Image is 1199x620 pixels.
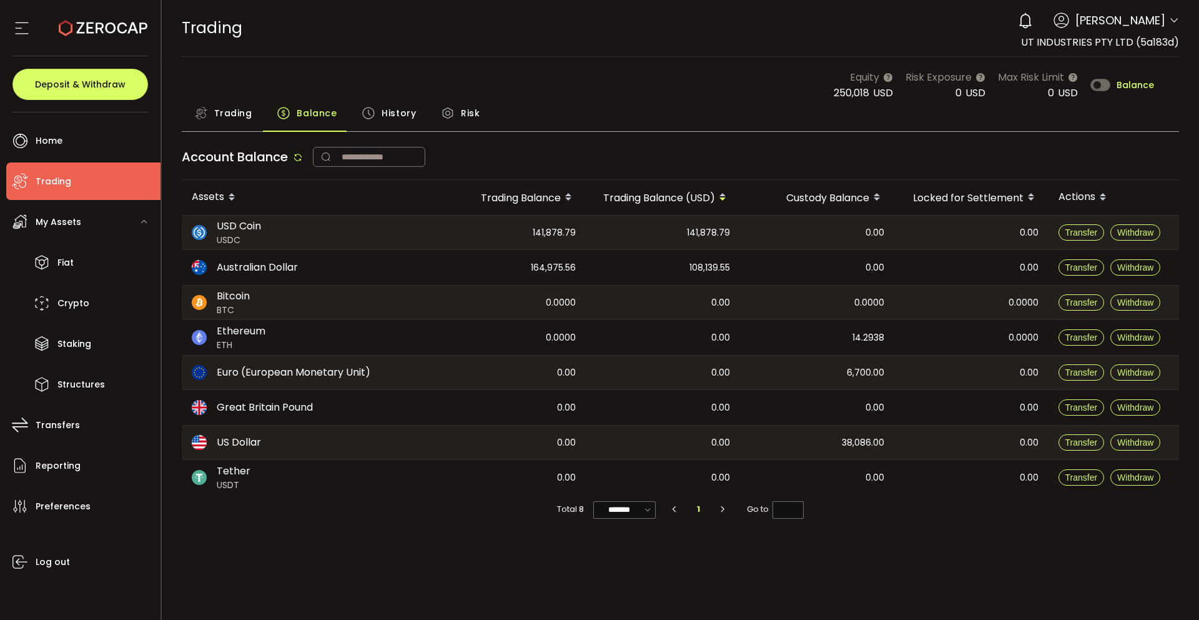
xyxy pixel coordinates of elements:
span: 0.00 [866,471,884,485]
span: Transfers [36,416,80,434]
img: eth_portfolio.svg [192,330,207,345]
span: Reporting [36,457,81,475]
span: 0.00 [1020,226,1039,240]
button: Withdraw [1110,329,1160,346]
span: Balance [1117,81,1154,89]
span: 0.00 [711,436,730,450]
span: 250,018 [834,86,869,100]
button: Withdraw [1110,294,1160,311]
span: 0.00 [866,401,884,415]
span: UT INDUSTRIES PTY LTD (5a183d) [1021,35,1179,49]
span: Max Risk Limit [998,69,1064,85]
span: 164,975.56 [531,261,576,275]
span: Staking [57,335,91,353]
span: Risk [461,101,480,126]
button: Withdraw [1110,224,1160,241]
div: Locked for Settlement [894,187,1049,208]
span: Balance [297,101,337,126]
span: 0.00 [711,296,730,310]
span: 0.00 [1020,436,1039,450]
span: Transfer [1065,227,1098,237]
span: 6,700.00 [847,366,884,380]
span: USD [873,86,893,100]
span: Transfer [1065,437,1098,447]
span: Trading [214,101,252,126]
span: 108,139.55 [689,261,730,275]
span: Withdraw [1117,297,1153,307]
span: Transfer [1065,262,1098,272]
span: USD [965,86,985,100]
span: Withdraw [1117,402,1153,412]
span: Log out [36,553,70,571]
span: My Assets [36,213,81,231]
button: Transfer [1058,259,1105,276]
span: 0.00 [557,436,576,450]
span: Preferences [36,497,91,516]
button: Withdraw [1110,434,1160,451]
span: 0.0000 [1009,296,1039,310]
span: 0.0000 [546,331,576,345]
button: Withdraw [1110,364,1160,381]
span: Structures [57,376,105,394]
span: Transfer [1065,402,1098,412]
span: 0.00 [1020,471,1039,485]
button: Withdraw [1110,469,1160,486]
span: 0 [1048,86,1054,100]
span: 0.00 [1020,366,1039,380]
div: Trading Balance [432,187,586,208]
button: Transfer [1058,329,1105,346]
span: Ethereum [217,324,265,339]
span: 0.00 [557,471,576,485]
span: 141,878.79 [687,226,730,240]
span: 0.00 [557,366,576,380]
span: USDC [217,234,261,247]
span: 0 [955,86,962,100]
img: usdt_portfolio.svg [192,470,207,485]
span: [PERSON_NAME] [1075,12,1165,29]
div: Custody Balance [740,187,894,208]
span: ETH [217,339,265,352]
span: Home [36,132,62,150]
span: 0.00 [711,331,730,345]
span: Withdraw [1117,332,1153,342]
button: Transfer [1058,469,1105,486]
span: 0.00 [1020,261,1039,275]
button: Deposit & Withdraw [12,69,148,100]
li: 1 [688,501,710,518]
div: Trading Balance (USD) [586,187,740,208]
span: 141,878.79 [533,226,576,240]
img: aud_portfolio.svg [192,260,207,275]
span: 0.00 [557,401,576,415]
span: Withdraw [1117,262,1153,272]
span: Go to [747,501,804,518]
div: Actions [1049,187,1180,208]
span: History [382,101,416,126]
span: 0.0000 [854,296,884,310]
img: btc_portfolio.svg [192,295,207,310]
span: USD [1058,86,1078,100]
div: Assets [182,187,432,208]
button: Transfer [1058,434,1105,451]
button: Transfer [1058,399,1105,416]
span: Crypto [57,294,89,312]
span: 0.0000 [1009,331,1039,345]
span: USDT [217,479,250,492]
span: Australian Dollar [217,260,298,275]
span: Transfer [1065,332,1098,342]
button: Withdraw [1110,259,1160,276]
span: Withdraw [1117,227,1153,237]
span: Withdraw [1117,367,1153,377]
span: 38,086.00 [842,436,884,450]
span: Equity [850,69,879,85]
span: 0.00 [866,261,884,275]
iframe: Chat Widget [1137,560,1199,620]
span: Deposit & Withdraw [35,80,126,89]
span: 0.00 [866,226,884,240]
span: Withdraw [1117,437,1153,447]
span: 0.0000 [546,296,576,310]
span: Risk Exposure [905,69,972,85]
span: US Dollar [217,435,261,450]
span: Bitcoin [217,289,250,304]
button: Transfer [1058,364,1105,381]
img: eur_portfolio.svg [192,365,207,380]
